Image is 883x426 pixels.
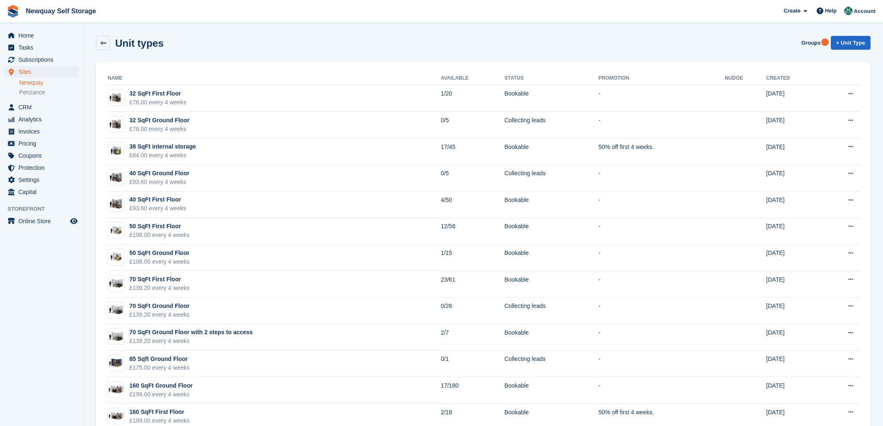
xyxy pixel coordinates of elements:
td: [DATE] [766,377,820,404]
td: 0/1 [441,350,505,377]
div: £108.00 every 4 weeks [129,257,189,266]
a: menu [4,30,79,41]
span: Coupons [18,150,68,161]
div: 50 SqFt Ground Floor [129,249,189,257]
a: menu [4,66,79,78]
td: [DATE] [766,165,820,192]
td: 17/180 [441,377,505,404]
div: £78.00 every 4 weeks [129,98,186,107]
td: 1/15 [441,245,505,271]
img: 32-sqft-unit%20(1).jpg [108,118,124,130]
div: 70 SqFt Ground Floor with 2 steps to access [129,328,253,337]
th: Nudge [725,72,766,85]
td: 50% off first 4 weeks. [598,138,725,165]
div: 32 SqFt Ground Floor [129,116,189,125]
td: Bookable [505,377,598,404]
td: 0/5 [441,165,505,192]
img: 35-sqft-unit%20(1).jpg [108,145,124,157]
span: Subscriptions [18,54,68,66]
div: 32 SqFt First Floor [129,89,186,98]
th: Name [106,72,441,85]
td: Bookable [505,324,598,351]
td: Collecting leads [505,350,598,377]
div: 40 SqFt First Floor [129,195,186,204]
a: menu [4,113,79,125]
td: [DATE] [766,350,820,377]
div: 70 SqFt Ground Floor [129,302,189,310]
img: JON [844,7,853,15]
a: Groups [798,36,824,50]
td: - [598,165,725,192]
td: 2/7 [441,324,505,351]
span: Tasks [18,42,68,53]
a: menu [4,186,79,198]
td: 23/61 [441,271,505,297]
span: Create [784,7,800,15]
td: [DATE] [766,324,820,351]
td: 0/28 [441,297,505,324]
span: Help [825,7,837,15]
a: menu [4,150,79,161]
div: 40 SqFt Ground Floor [129,169,189,178]
div: 38 SqFt internal storage [129,142,196,151]
td: [DATE] [766,218,820,245]
td: [DATE] [766,297,820,324]
td: - [598,112,725,139]
span: Analytics [18,113,68,125]
img: 150-sqft-unit.jpg [108,383,124,396]
h2: Unit types [115,38,164,49]
div: £199.00 every 4 weeks [129,390,193,399]
span: Settings [18,174,68,186]
td: 0/5 [441,112,505,139]
a: menu [4,138,79,149]
span: Capital [18,186,68,198]
a: menu [4,42,79,53]
div: 85 Sqft Ground Floor [129,355,189,363]
div: £139.20 every 4 weeks [129,310,189,319]
img: 50-sqft-unit.jpg [108,251,124,263]
span: Protection [18,162,68,174]
div: £199.00 every 4 weeks [129,416,189,425]
td: Bookable [505,218,598,245]
div: £93.60 every 4 weeks [129,178,189,187]
td: Bookable [505,271,598,297]
td: Bookable [505,85,598,112]
td: - [598,297,725,324]
a: menu [4,162,79,174]
span: Sites [18,66,68,78]
td: - [598,218,725,245]
a: Penzance [19,88,79,96]
div: £93.60 every 4 weeks [129,204,186,213]
a: Newquay Self Storage [23,4,99,18]
div: £175.00 every 4 weeks [129,363,189,372]
td: [DATE] [766,271,820,297]
span: Home [18,30,68,41]
td: Collecting leads [505,112,598,139]
img: stora-icon-8386f47178a22dfd0bd8f6a31ec36ba5ce8667c1dd55bd0f319d3a0aa187defe.svg [7,5,19,18]
td: - [598,350,725,377]
img: 150-sqft-unit.jpg [108,410,124,422]
td: - [598,245,725,271]
a: menu [4,101,79,113]
th: Promotion [598,72,725,85]
span: Storefront [8,205,83,213]
td: [DATE] [766,138,820,165]
img: 40-sqft-unit.jpg [108,198,124,210]
td: [DATE] [766,192,820,218]
th: Created [766,72,820,85]
td: - [598,271,725,297]
td: 4/50 [441,192,505,218]
a: Newquay [19,79,79,87]
span: Online Store [18,215,68,227]
img: 50-sqft-unit.jpg [108,224,124,237]
th: Status [505,72,598,85]
img: 75-sqft-unit.jpg [108,330,124,343]
th: Available [441,72,505,85]
td: - [598,324,725,351]
div: £139.20 every 4 weeks [129,337,253,345]
td: - [598,192,725,218]
a: + Unit Type [831,36,870,50]
div: 160 SqFt Ground Floor [129,381,193,390]
td: Bookable [505,245,598,271]
td: - [598,377,725,404]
